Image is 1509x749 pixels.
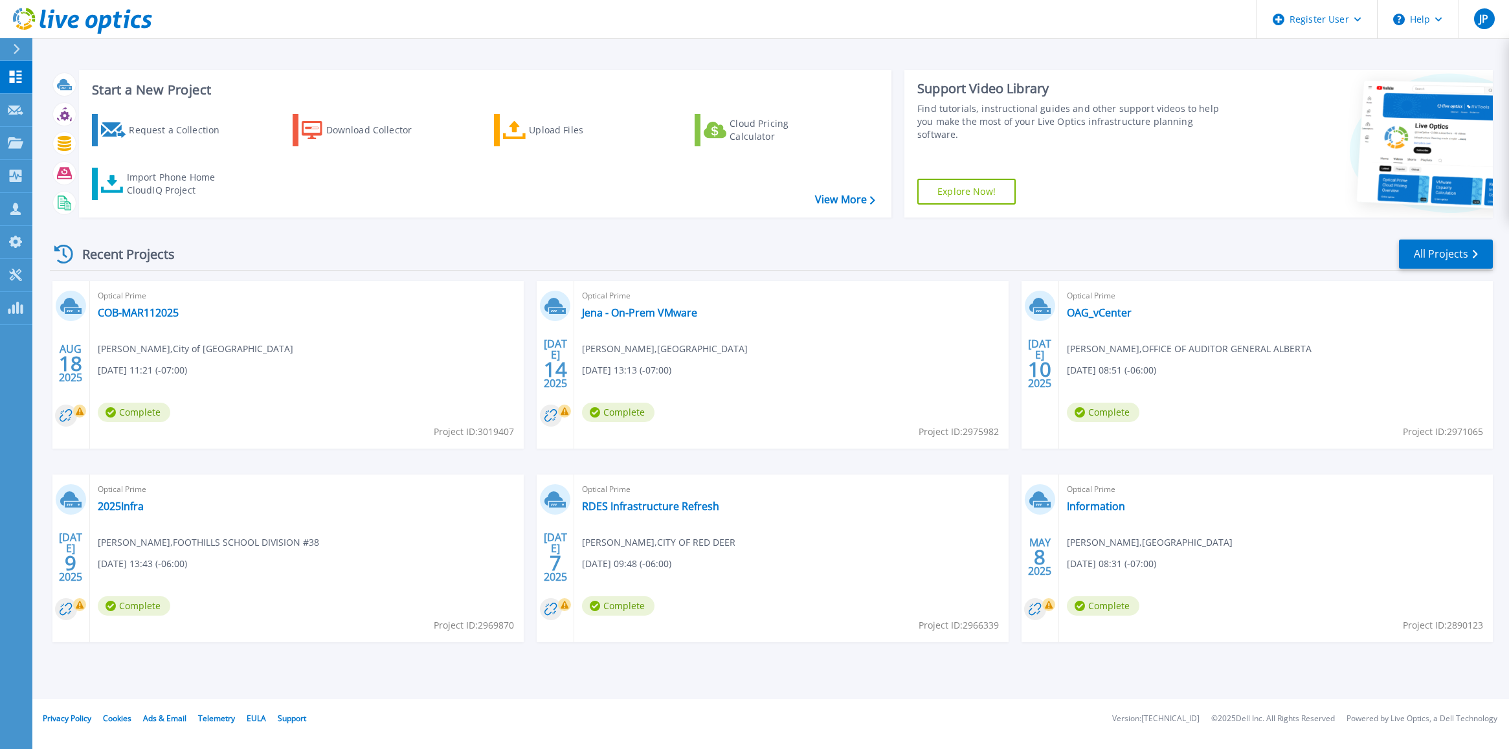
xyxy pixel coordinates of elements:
div: Import Phone Home CloudIQ Project [127,171,228,197]
span: Complete [98,403,170,422]
span: [PERSON_NAME] , [GEOGRAPHIC_DATA] [582,342,748,356]
div: [DATE] 2025 [543,340,568,387]
span: JP [1479,14,1488,24]
div: AUG 2025 [58,340,83,387]
a: RDES Infrastructure Refresh [582,500,719,513]
span: Project ID: 3019407 [434,425,514,439]
span: 14 [544,364,567,375]
span: [DATE] 09:48 (-06:00) [582,557,671,571]
a: Information [1067,500,1125,513]
span: Optical Prime [98,482,516,497]
span: [DATE] 11:21 (-07:00) [98,363,187,377]
a: View More [815,194,875,206]
a: Upload Files [494,114,638,146]
a: Privacy Policy [43,713,91,724]
span: Complete [582,596,654,616]
div: Support Video Library [917,80,1220,97]
span: 9 [65,557,76,568]
h3: Start a New Project [92,83,875,97]
span: 18 [59,358,82,369]
span: Complete [582,403,654,422]
a: EULA [247,713,266,724]
div: Request a Collection [129,117,232,143]
div: Find tutorials, instructional guides and other support videos to help you make the most of your L... [917,102,1220,141]
a: Explore Now! [917,179,1016,205]
span: Optical Prime [98,289,516,303]
a: Request a Collection [92,114,236,146]
a: Jena - On-Prem VMware [582,306,697,319]
span: Complete [1067,403,1139,422]
a: Support [278,713,306,724]
a: Cloud Pricing Calculator [695,114,839,146]
span: Project ID: 2969870 [434,618,514,632]
span: [PERSON_NAME] , City of [GEOGRAPHIC_DATA] [98,342,293,356]
a: Ads & Email [143,713,186,724]
a: 2025Infra [98,500,144,513]
div: Download Collector [326,117,430,143]
span: Optical Prime [582,482,1000,497]
div: Recent Projects [50,238,192,270]
span: Complete [98,596,170,616]
span: 10 [1028,364,1051,375]
a: Download Collector [293,114,437,146]
li: Powered by Live Optics, a Dell Technology [1347,715,1497,723]
span: Project ID: 2890123 [1403,618,1483,632]
div: Upload Files [529,117,632,143]
span: 8 [1034,552,1045,563]
span: [DATE] 08:51 (-06:00) [1067,363,1156,377]
span: [DATE] 13:13 (-07:00) [582,363,671,377]
span: Optical Prime [1067,482,1485,497]
span: Project ID: 2971065 [1403,425,1483,439]
span: [PERSON_NAME] , FOOTHILLS SCHOOL DIVISION #38 [98,535,319,550]
span: Complete [1067,596,1139,616]
div: Cloud Pricing Calculator [730,117,833,143]
span: [DATE] 08:31 (-07:00) [1067,557,1156,571]
span: Optical Prime [1067,289,1485,303]
div: [DATE] 2025 [58,533,83,581]
span: [DATE] 13:43 (-06:00) [98,557,187,571]
li: © 2025 Dell Inc. All Rights Reserved [1211,715,1335,723]
span: [PERSON_NAME] , [GEOGRAPHIC_DATA] [1067,535,1233,550]
span: Optical Prime [582,289,1000,303]
span: 7 [550,557,561,568]
li: Version: [TECHNICAL_ID] [1112,715,1200,723]
a: Telemetry [198,713,235,724]
a: COB-MAR112025 [98,306,179,319]
a: OAG_vCenter [1067,306,1132,319]
div: [DATE] 2025 [543,533,568,581]
div: MAY 2025 [1027,533,1052,581]
span: Project ID: 2966339 [919,618,999,632]
a: All Projects [1399,240,1493,269]
a: Cookies [103,713,131,724]
span: Project ID: 2975982 [919,425,999,439]
div: [DATE] 2025 [1027,340,1052,387]
span: [PERSON_NAME] , CITY OF RED DEER [582,535,735,550]
span: [PERSON_NAME] , OFFICE OF AUDITOR GENERAL ALBERTA [1067,342,1312,356]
